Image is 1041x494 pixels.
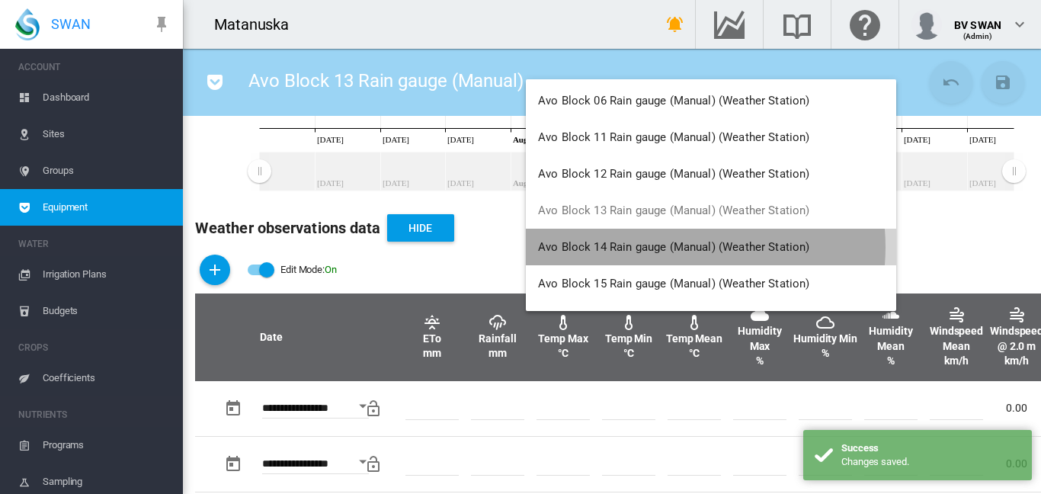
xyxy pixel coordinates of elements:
[538,204,810,217] span: Avo Block 13 Rain gauge (Manual) (Weather Station)
[841,455,1020,469] div: Changes saved.
[841,441,1020,455] div: Success
[803,430,1032,480] div: Success Changes saved.
[538,167,810,181] span: Avo Block 12 Rain gauge (Manual) (Weather Station)
[538,130,810,144] span: Avo Block 11 Rain gauge (Manual) (Weather Station)
[538,277,810,290] span: Avo Block 15 Rain gauge (Manual) (Weather Station)
[538,94,810,107] span: Avo Block 06 Rain gauge (Manual) (Weather Station)
[538,240,810,254] span: Avo Block 14 Rain gauge (Manual) (Weather Station)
